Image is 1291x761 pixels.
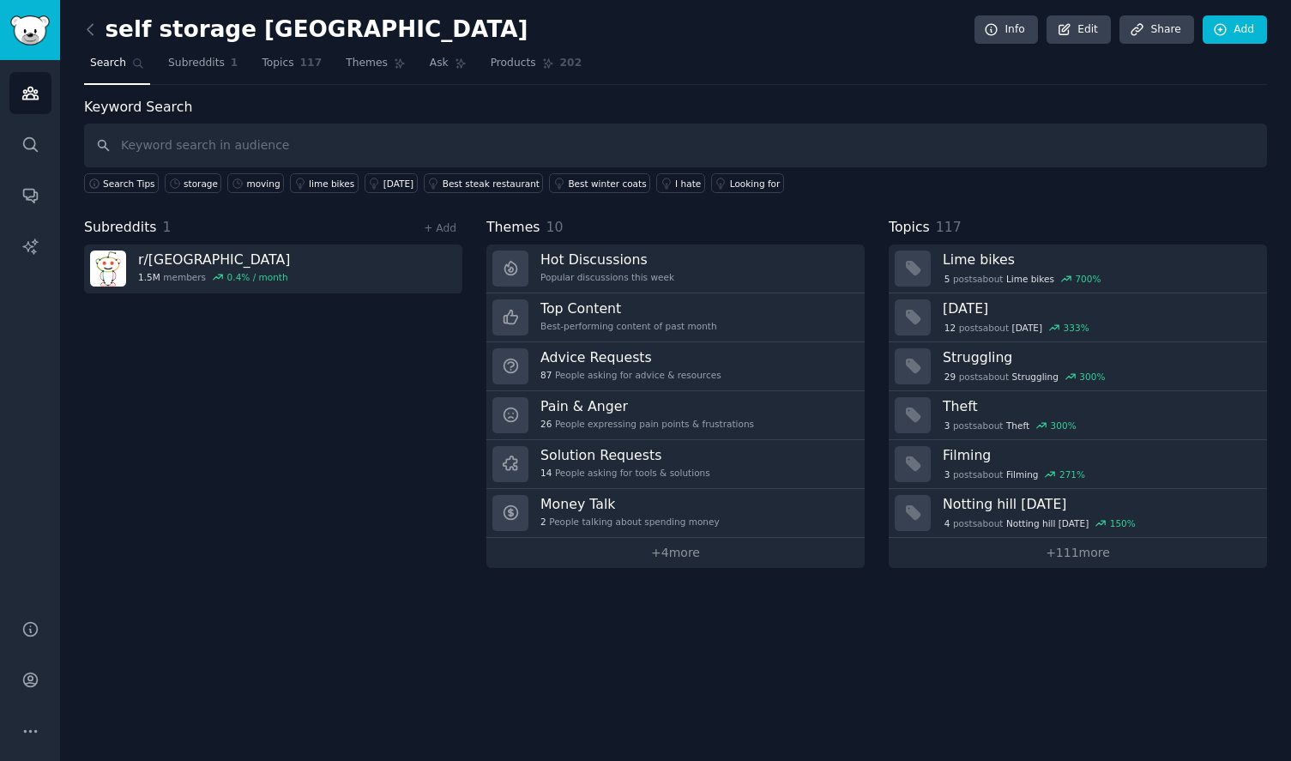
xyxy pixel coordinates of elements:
a: storage [165,173,221,193]
span: 1 [163,219,172,235]
span: Themes [486,217,540,239]
a: lime bikes [290,173,359,193]
div: lime bikes [309,178,354,190]
a: Best steak restaurant [424,173,544,193]
div: 700 % [1075,273,1101,285]
a: Edit [1047,15,1111,45]
span: Notting hill [DATE] [1006,517,1089,529]
span: Search Tips [103,178,155,190]
span: Themes [346,56,388,71]
span: 1 [231,56,238,71]
div: 333 % [1064,322,1089,334]
span: Products [491,56,536,71]
h3: Pain & Anger [540,397,754,415]
span: [DATE] [1012,322,1043,334]
span: Theft [1006,420,1029,432]
div: Best-performing content of past month [540,320,717,332]
a: r/[GEOGRAPHIC_DATA]1.5Mmembers0.4% / month [84,245,462,293]
span: 117 [300,56,323,71]
h3: Solution Requests [540,446,710,464]
span: 5 [944,273,950,285]
div: I hate [675,178,701,190]
a: Share [1119,15,1193,45]
a: Info [974,15,1038,45]
a: moving [227,173,284,193]
div: 300 % [1079,371,1105,383]
a: Theft3postsaboutTheft300% [889,391,1267,440]
span: 12 [944,322,956,334]
div: post s about [943,320,1090,335]
a: Add [1203,15,1267,45]
a: Top ContentBest-performing content of past month [486,293,865,342]
span: 29 [944,371,956,383]
h2: self storage [GEOGRAPHIC_DATA] [84,16,528,44]
a: Struggling29postsaboutStruggling300% [889,342,1267,391]
a: Themes [340,50,412,85]
span: Subreddits [84,217,157,239]
a: Best winter coats [549,173,650,193]
div: post s about [943,418,1077,433]
a: Search [84,50,150,85]
a: + Add [424,222,456,234]
span: Topics [889,217,930,239]
a: +111more [889,538,1267,568]
div: post s about [943,467,1087,482]
span: 4 [944,517,950,529]
span: Search [90,56,126,71]
span: 3 [944,420,950,432]
h3: Lime bikes [943,251,1255,269]
a: Filming3postsaboutFilming271% [889,440,1267,489]
span: Lime bikes [1006,273,1054,285]
input: Keyword search in audience [84,124,1267,167]
a: Ask [424,50,473,85]
h3: Top Content [540,299,717,317]
span: 202 [560,56,582,71]
div: moving [246,178,280,190]
span: 14 [540,467,552,479]
a: Looking for [711,173,784,193]
span: 117 [936,219,962,235]
a: Topics117 [256,50,328,85]
a: Money Talk2People talking about spending money [486,489,865,538]
span: 26 [540,418,552,430]
h3: Theft [943,397,1255,415]
div: Best winter coats [568,178,646,190]
div: Popular discussions this week [540,271,674,283]
div: 150 % [1110,517,1136,529]
a: [DATE]12postsabout[DATE]333% [889,293,1267,342]
span: 1.5M [138,271,160,283]
a: +4more [486,538,865,568]
span: Topics [262,56,293,71]
h3: Hot Discussions [540,251,674,269]
a: Advice Requests87People asking for advice & resources [486,342,865,391]
div: [DATE] [383,178,414,190]
a: Subreddits1 [162,50,244,85]
div: storage [184,178,218,190]
a: Notting hill [DATE]4postsaboutNotting hill [DATE]150% [889,489,1267,538]
div: 300 % [1051,420,1077,432]
div: 271 % [1059,468,1085,480]
h3: r/ [GEOGRAPHIC_DATA] [138,251,290,269]
a: Products202 [485,50,588,85]
div: 0.4 % / month [227,271,288,283]
div: Best steak restaurant [443,178,540,190]
div: People asking for tools & solutions [540,467,710,479]
a: Pain & Anger26People expressing pain points & frustrations [486,391,865,440]
h3: Advice Requests [540,348,721,366]
img: london [90,251,126,287]
div: People talking about spending money [540,516,720,528]
span: 3 [944,468,950,480]
span: Subreddits [168,56,225,71]
a: Hot DiscussionsPopular discussions this week [486,245,865,293]
h3: Struggling [943,348,1255,366]
button: Search Tips [84,173,159,193]
a: [DATE] [365,173,418,193]
span: Ask [430,56,449,71]
div: post s about [943,369,1107,384]
img: GummySearch logo [10,15,50,45]
span: 87 [540,369,552,381]
span: Struggling [1012,371,1059,383]
div: members [138,271,290,283]
div: Looking for [730,178,781,190]
div: People expressing pain points & frustrations [540,418,754,430]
